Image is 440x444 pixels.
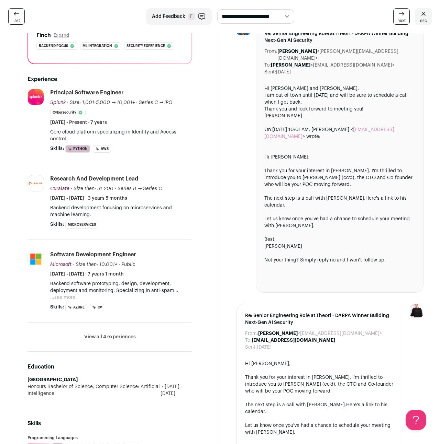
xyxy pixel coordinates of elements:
img: 0b8279a4ae0c47a7298bb075bd3dff23763e87688d10b31ca53e82ec31fdbb80.jpg [28,89,44,105]
span: Skills: [50,145,64,152]
h2: Education [27,363,192,371]
li: AWS [93,145,111,153]
span: Splunk [50,100,66,105]
div: Research and Development Lead [50,175,138,183]
div: Hi [PERSON_NAME], [245,360,396,367]
div: The next step is a call with [PERSON_NAME]. [264,195,415,209]
div: Thank you for your interest in [PERSON_NAME]. I'm thrilled to introduce you to [PERSON_NAME] (cc'... [264,167,415,188]
h2: Skills [27,419,192,428]
span: last [13,18,20,23]
span: Security experience [126,43,165,49]
li: Microservices [65,221,98,229]
span: · [115,185,116,192]
a: esc [415,8,432,25]
li: Python [65,145,90,153]
div: Thank you for your interest in [PERSON_NAME]. I'm thrilled to introduce you to [PERSON_NAME] (cc'... [245,374,396,395]
span: Re: Senior Engineering Role at Theori - DARPA Winner Building Next-Gen AI Security [264,30,415,44]
button: Expand [54,33,69,38]
span: Skills: [50,221,64,228]
img: 9240684-medium_jpg [410,304,423,317]
dt: Sent: [264,69,276,75]
a: last [8,8,25,25]
iframe: Help Scout Beacon - Open [406,410,426,430]
div: Best, [264,236,415,243]
div: [PERSON_NAME] [264,243,415,250]
div: Principal Software Engineer [50,89,124,96]
span: Series B → Series C [118,186,162,191]
h3: Programming Languages [27,436,192,440]
span: · Size then: 51-200 [71,186,113,191]
div: Hi [PERSON_NAME] and [PERSON_NAME], [264,85,415,92]
button: ...see more [50,294,75,301]
span: [DATE] - Present · 7 years [50,119,107,126]
span: [DATE] - [DATE] · 3 years 5 months [50,195,127,202]
h2: Finch [36,31,51,39]
li: C# [90,304,104,311]
span: Curalate [50,186,69,191]
span: Backend focus [39,43,68,49]
dt: Sent: [245,344,257,351]
img: c786a7b10b07920eb52778d94b98952337776963b9c08eb22d98bc7b89d269e4.jpg [28,251,44,267]
span: · [119,261,120,268]
div: Software Development Engineer [50,251,136,258]
span: Re: Senior Engineering Role at Theori - DARPA Winner Building Next-Gen AI Security [245,312,396,326]
blockquote: On [DATE] 10:01 AM, [PERSON_NAME] < > wrote: [264,126,415,147]
img: 904331f87a2e1f263bffe32dfe42c032ca2a4e91c03059081b30952849032693.png [28,182,44,185]
dt: To: [245,337,252,344]
div: I am out of town until [DATE] and will be sure to schedule a call when I get back. [264,92,415,106]
span: Microsoft [50,262,71,267]
li: Azure [65,304,87,311]
span: · Size then: 10,001+ [73,262,117,267]
div: Thank you and look forward to meeting you! [264,106,415,113]
b: [EMAIL_ADDRESS][DOMAIN_NAME] [252,338,335,343]
b: [PERSON_NAME] [271,63,310,68]
b: [PERSON_NAME] [277,49,317,54]
span: next [397,18,406,23]
span: Series C → IPO [139,100,173,105]
span: · Size: 1,001-5,000 → 10,001+ [67,100,135,105]
span: F [188,13,195,20]
dd: [DATE] [257,344,272,351]
span: esc [420,18,427,23]
div: Honours Bachelor of Science, Computer Science: Artificial Intelligence [27,383,192,397]
dd: [DATE] [276,69,291,75]
dt: From: [245,330,258,337]
dd: <[PERSON_NAME][EMAIL_ADDRESS][DOMAIN_NAME]> [277,48,415,62]
span: Add Feedback [152,13,185,20]
p: Core cloud platform specializing in Identity and Access control. [50,129,192,142]
li: Cybersecurity [50,109,86,116]
dd: <[EMAIL_ADDRESS][DOMAIN_NAME]> [258,330,382,337]
span: Ml integration [82,43,112,49]
dt: From: [264,48,277,62]
div: Hi [PERSON_NAME], [264,154,415,161]
strong: [GEOGRAPHIC_DATA] [27,377,78,382]
div: The next step is a call with [PERSON_NAME]. [245,401,396,415]
h2: Experience [27,75,192,83]
div: Not your thing? Simply reply no and I won’t follow up. [264,257,415,264]
dt: To: [264,62,271,69]
div: Let us know once you've had a chance to schedule your meeting with [PERSON_NAME]. [245,422,396,436]
b: [PERSON_NAME] [258,331,298,336]
div: [PERSON_NAME] [264,113,415,119]
span: Skills: [50,304,64,311]
button: View all 4 experiences [84,334,136,340]
span: [DATE] - [DATE] · 7 years 1 month [50,271,124,278]
dd: <[EMAIL_ADDRESS][DOMAIN_NAME]> [271,62,395,69]
p: Backend software prototyping, design, development, deployment and monitoring. Specializing in ant... [50,280,192,294]
span: Public [121,262,135,267]
span: [DATE] - [DATE] [161,383,192,397]
span: · [136,99,137,106]
a: next [393,8,410,25]
button: Add Feedback F [146,8,212,25]
div: Let us know once you've had a chance to schedule your meeting with [PERSON_NAME]. [264,215,415,229]
p: Backend development focusing on microservices and machine learning. [50,205,192,218]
